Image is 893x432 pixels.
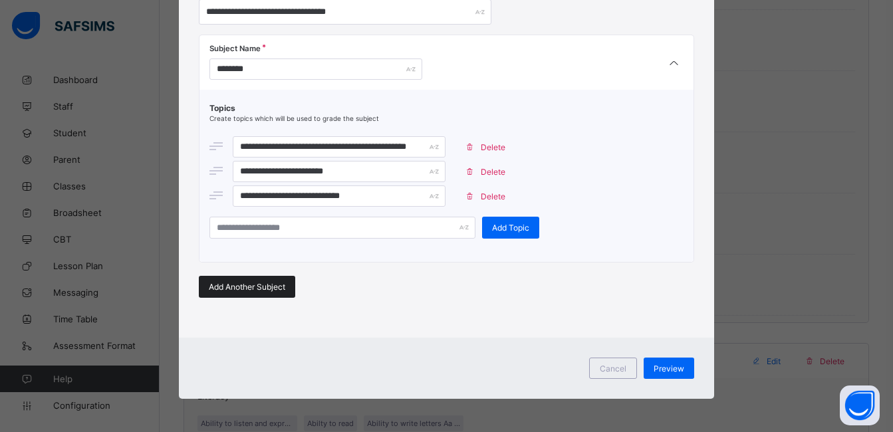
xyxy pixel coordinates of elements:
span: Delete [481,191,505,201]
span: Create topics which will be used to grade the subject [209,114,379,122]
span: Delete [481,167,505,177]
div: [object Object] [199,35,695,263]
span: Add Another Subject [209,282,285,292]
i: arrow [666,56,682,70]
span: Preview [654,364,684,374]
button: Open asap [840,385,880,425]
span: Topics [209,103,684,113]
span: Add Topic [492,223,529,233]
span: Subject Name [209,44,261,53]
span: Delete [481,142,505,152]
span: Cancel [600,364,626,374]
